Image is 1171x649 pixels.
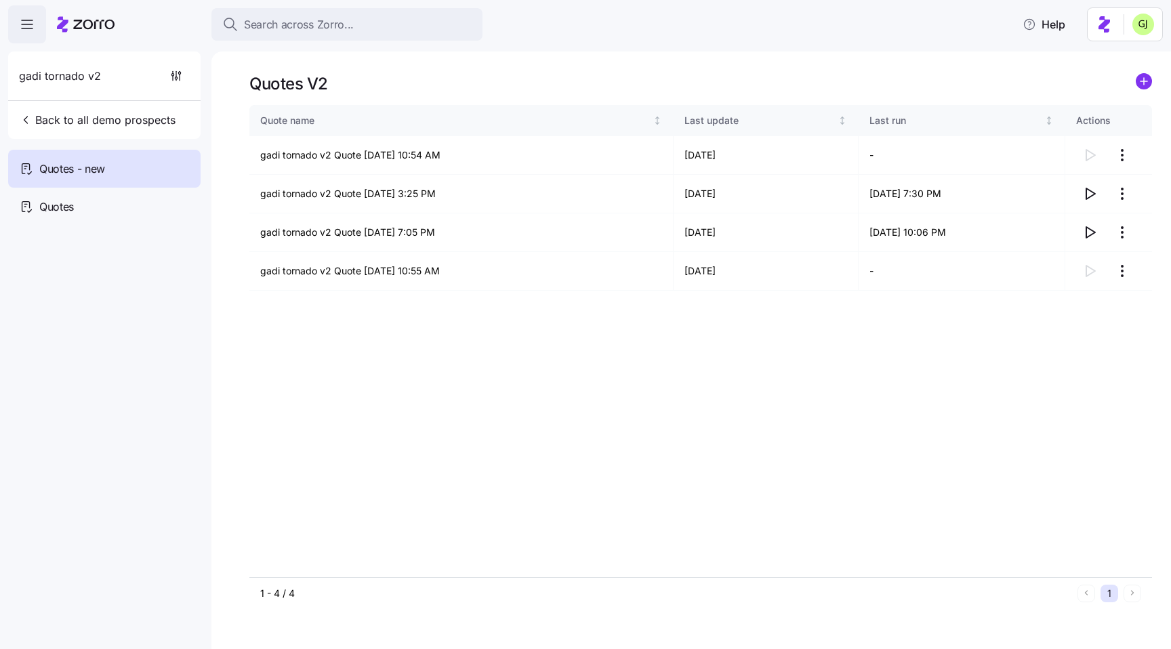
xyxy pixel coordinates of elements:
td: gadi tornado v2 Quote [DATE] 7:05 PM [249,213,674,252]
button: Help [1012,11,1076,38]
span: Search across Zorro... [244,16,354,33]
div: Actions [1076,113,1141,128]
a: Quotes [8,188,201,226]
td: [DATE] 7:30 PM [859,175,1065,213]
td: [DATE] [674,175,859,213]
th: Last updateNot sorted [674,105,859,136]
td: [DATE] [674,252,859,291]
div: Last update [684,113,836,128]
td: gadi tornado v2 Quote [DATE] 10:55 AM [249,252,674,291]
h1: Quotes V2 [249,73,328,94]
span: Quotes [39,198,74,215]
td: [DATE] [674,213,859,252]
div: Not sorted [1044,116,1054,125]
th: Last runNot sorted [859,105,1065,136]
td: - [859,136,1065,175]
button: Back to all demo prospects [14,106,181,133]
th: Quote nameNot sorted [249,105,674,136]
div: Not sorted [653,116,662,125]
span: gadi tornado v2 [19,68,101,85]
div: Quote name [260,113,650,128]
button: Search across Zorro... [211,8,482,41]
a: add icon [1136,73,1152,94]
td: [DATE] [674,136,859,175]
img: b91c5c9db8bb9f3387758c2d7cf845d3 [1132,14,1154,35]
a: Quotes - new [8,150,201,188]
div: 1 - 4 / 4 [260,587,1072,600]
span: Back to all demo prospects [19,112,176,128]
span: Help [1023,16,1065,33]
svg: add icon [1136,73,1152,89]
span: Quotes - new [39,161,105,177]
button: Next page [1124,585,1141,602]
button: Previous page [1077,585,1095,602]
div: Last run [869,113,1042,128]
td: gadi tornado v2 Quote [DATE] 10:54 AM [249,136,674,175]
td: - [859,252,1065,291]
button: 1 [1101,585,1118,602]
td: gadi tornado v2 Quote [DATE] 3:25 PM [249,175,674,213]
td: [DATE] 10:06 PM [859,213,1065,252]
div: Not sorted [838,116,847,125]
